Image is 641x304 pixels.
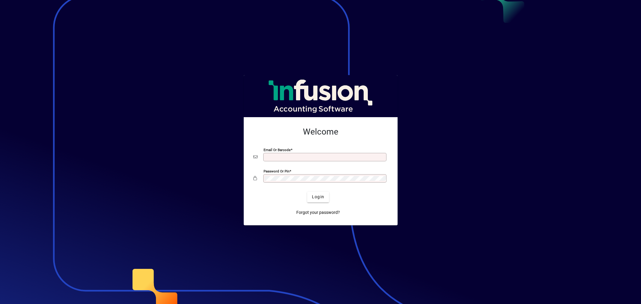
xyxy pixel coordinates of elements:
[296,209,340,216] span: Forgot your password?
[253,127,388,137] h2: Welcome
[294,207,342,218] a: Forgot your password?
[264,169,289,173] mat-label: Password or Pin
[264,147,291,152] mat-label: Email or Barcode
[312,194,324,200] span: Login
[307,192,329,202] button: Login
